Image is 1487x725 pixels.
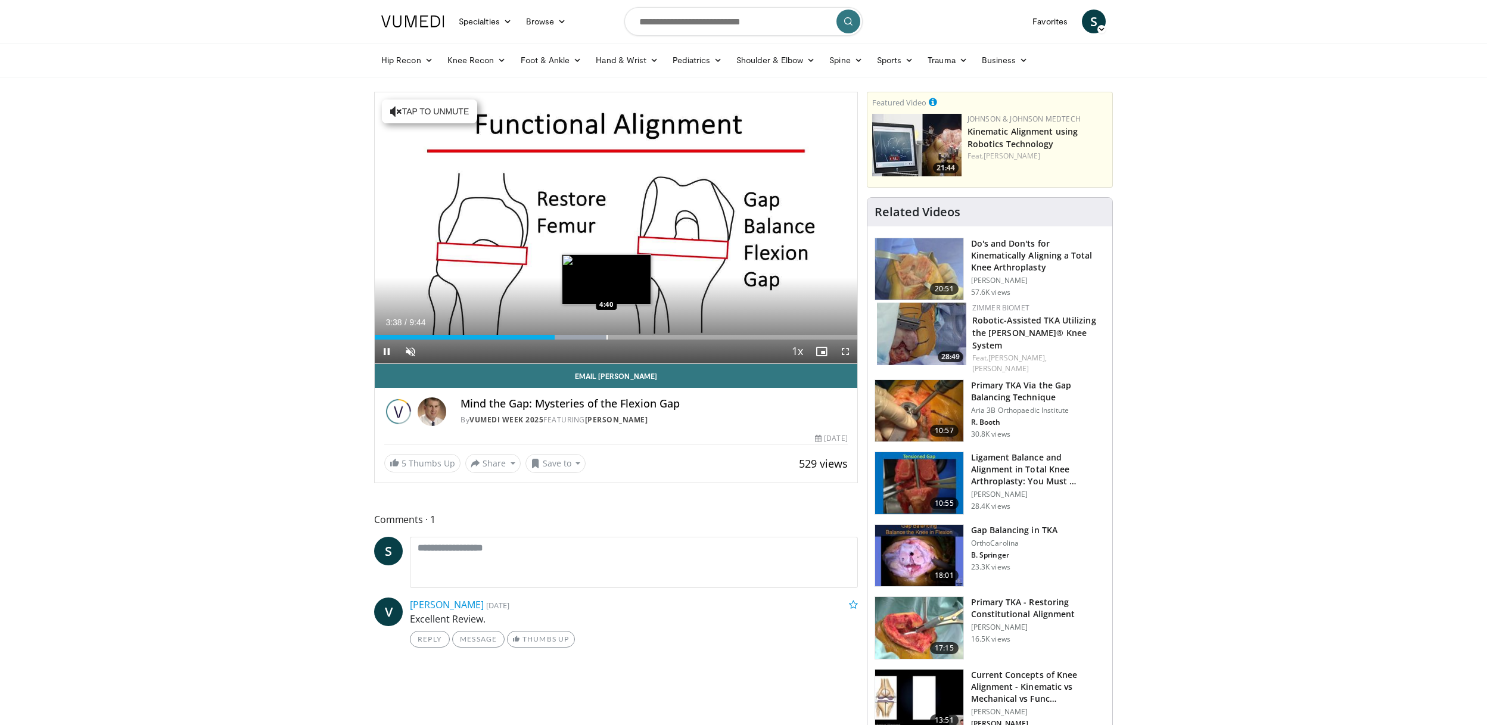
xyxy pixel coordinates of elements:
a: 10:57 Primary TKA Via the Gap Balancing Technique Aria 3B Orthopaedic Institute R. Booth 30.8K views [875,379,1105,443]
h4: Related Videos [875,205,960,219]
button: Pause [375,340,399,363]
a: Reply [410,631,450,648]
button: Tap to unmute [382,99,477,123]
img: Vumedi Week 2025 [384,397,413,426]
a: S [1082,10,1106,33]
p: [PERSON_NAME] [971,707,1105,717]
span: 28:49 [938,351,963,362]
button: Fullscreen [833,340,857,363]
h3: Primary TKA Via the Gap Balancing Technique [971,379,1105,403]
h4: Mind the Gap: Mysteries of the Flexion Gap [461,397,848,410]
h3: Current Concepts of Knee Alignment - Kinematic vs Mechanical vs Func… [971,669,1105,705]
a: [PERSON_NAME] [984,151,1040,161]
span: 9:44 [409,318,425,327]
input: Search topics, interventions [624,7,863,36]
a: [PERSON_NAME] [585,415,648,425]
p: [PERSON_NAME] [971,490,1105,499]
img: 85482610-0380-4aae-aa4a-4a9be0c1a4f1.150x105_q85_crop-smart_upscale.jpg [872,114,962,176]
a: Pediatrics [665,48,729,72]
div: By FEATURING [461,415,848,425]
h3: Primary TKA - Restoring Constitutional Alignment [971,596,1105,620]
a: Johnson & Johnson MedTech [968,114,1081,124]
a: V [374,598,403,626]
small: Featured Video [872,97,926,108]
img: 8628d054-67c0-4db7-8e0b-9013710d5e10.150x105_q85_crop-smart_upscale.jpg [877,303,966,365]
button: Enable picture-in-picture mode [810,340,833,363]
span: 10:57 [930,425,959,437]
p: [PERSON_NAME] [971,623,1105,632]
a: Browse [519,10,574,33]
a: 5 Thumbs Up [384,454,461,472]
a: Sports [870,48,921,72]
h3: Do's and Don'ts for Kinematically Aligning a Total Knee Arthroplasty [971,238,1105,273]
a: Message [452,631,505,648]
span: 5 [402,458,406,469]
a: 18:01 Gap Balancing in TKA OrthoCarolina B. Springer 23.3K views [875,524,1105,587]
button: Unmute [399,340,422,363]
div: Feat. [968,151,1108,161]
a: S [374,537,403,565]
img: 242016_0004_1.png.150x105_q85_crop-smart_upscale.jpg [875,452,963,514]
p: 57.6K views [971,288,1010,297]
a: Trauma [920,48,975,72]
button: Share [465,454,521,473]
a: 28:49 [877,303,966,365]
a: 21:44 [872,114,962,176]
a: Knee Recon [440,48,514,72]
p: B. Springer [971,550,1057,560]
p: OrthoCarolina [971,539,1057,548]
span: Comments 1 [374,512,858,527]
div: Progress Bar [375,335,857,340]
img: howell_knee_1.png.150x105_q85_crop-smart_upscale.jpg [875,238,963,300]
p: 23.3K views [971,562,1010,572]
span: 21:44 [933,163,959,173]
span: 20:51 [930,283,959,295]
a: Kinematic Alignment using Robotics Technology [968,126,1078,150]
h3: Ligament Balance and Alignment in Total Knee Arthroplasty: You Must … [971,452,1105,487]
a: Zimmer Biomet [972,303,1029,313]
a: Email [PERSON_NAME] [375,364,857,388]
p: 16.5K views [971,634,1010,644]
a: 10:55 Ligament Balance and Alignment in Total Knee Arthroplasty: You Must … [PERSON_NAME] 28.4K v... [875,452,1105,515]
a: Vumedi Week 2025 [469,415,543,425]
span: 17:15 [930,642,959,654]
a: Spine [822,48,869,72]
a: [PERSON_NAME] [410,598,484,611]
video-js: Video Player [375,92,857,364]
img: 6ae2dc31-2d6d-425f-b60a-c0e1990a8dab.150x105_q85_crop-smart_upscale.jpg [875,597,963,659]
p: Excellent Review. [410,612,858,626]
a: Hip Recon [374,48,440,72]
span: / [405,318,407,327]
p: Aria 3B Orthopaedic Institute [971,406,1105,415]
img: 761519_3.png.150x105_q85_crop-smart_upscale.jpg [875,380,963,442]
a: 17:15 Primary TKA - Restoring Constitutional Alignment [PERSON_NAME] 16.5K views [875,596,1105,659]
p: R. Booth [971,418,1105,427]
span: 3:38 [385,318,402,327]
button: Playback Rate [786,340,810,363]
a: Business [975,48,1035,72]
a: 20:51 Do's and Don'ts for Kinematically Aligning a Total Knee Arthroplasty [PERSON_NAME] 57.6K views [875,238,1105,301]
a: Foot & Ankle [514,48,589,72]
img: VuMedi Logo [381,15,444,27]
a: Thumbs Up [507,631,574,648]
p: 30.8K views [971,430,1010,439]
span: 10:55 [930,497,959,509]
div: [DATE] [815,433,847,444]
a: [PERSON_NAME], [988,353,1047,363]
img: Avatar [418,397,446,426]
a: Hand & Wrist [589,48,665,72]
span: 529 views [799,456,848,471]
h3: Gap Balancing in TKA [971,524,1057,536]
img: image.jpeg [562,254,651,304]
img: 243629_0004_1.png.150x105_q85_crop-smart_upscale.jpg [875,525,963,587]
span: 18:01 [930,570,959,581]
a: Robotic-Assisted TKA Utilizing the [PERSON_NAME]® Knee System [972,315,1096,351]
a: Specialties [452,10,519,33]
a: Shoulder & Elbow [729,48,822,72]
div: Feat. [972,353,1103,374]
a: [PERSON_NAME] [972,363,1029,374]
button: Save to [525,454,586,473]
